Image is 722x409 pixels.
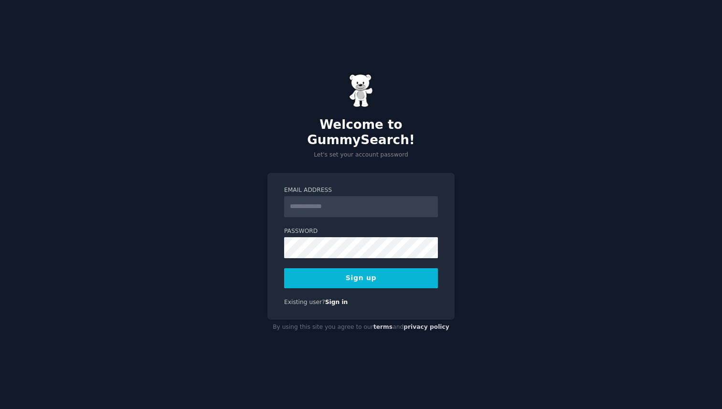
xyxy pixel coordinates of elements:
[284,186,438,195] label: Email Address
[325,299,348,305] a: Sign in
[284,268,438,288] button: Sign up
[267,320,455,335] div: By using this site you agree to our and
[284,299,325,305] span: Existing user?
[349,74,373,107] img: Gummy Bear
[373,324,393,330] a: terms
[403,324,449,330] a: privacy policy
[267,151,455,159] p: Let's set your account password
[284,227,438,236] label: Password
[267,117,455,147] h2: Welcome to GummySearch!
